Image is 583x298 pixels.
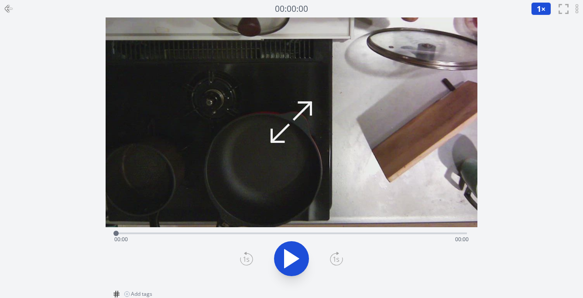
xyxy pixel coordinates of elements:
[537,3,541,14] span: 1
[531,2,551,15] button: 1×
[455,236,469,243] span: 00:00
[275,3,308,15] a: 00:00:00
[131,291,152,298] span: Add tags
